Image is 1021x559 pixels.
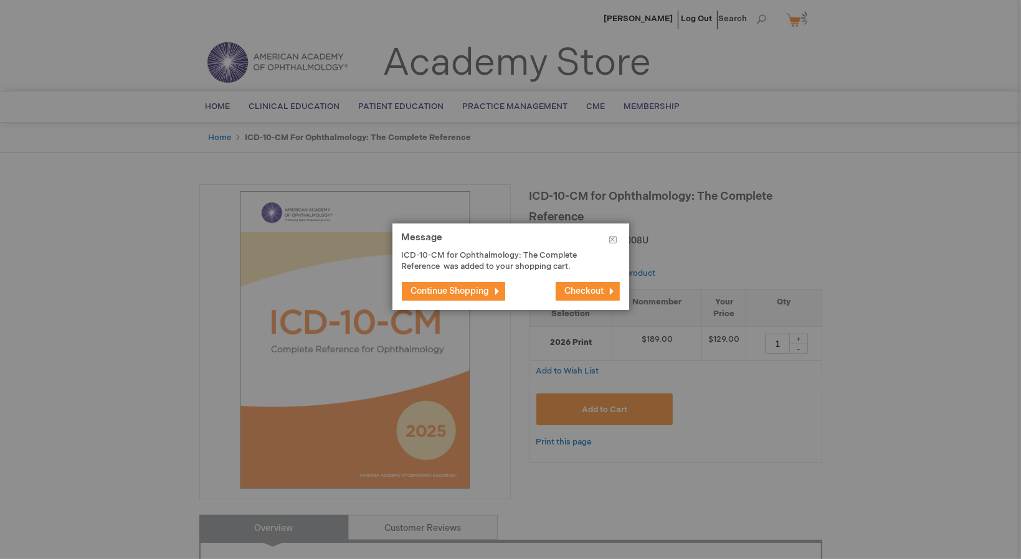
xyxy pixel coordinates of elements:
button: Continue Shopping [402,282,505,301]
h1: Message [402,233,620,250]
p: ICD-10-CM for Ophthalmology: The Complete Reference was added to your shopping cart. [402,250,601,273]
span: Checkout [565,286,604,296]
button: Checkout [556,282,620,301]
span: Continue Shopping [411,286,490,296]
